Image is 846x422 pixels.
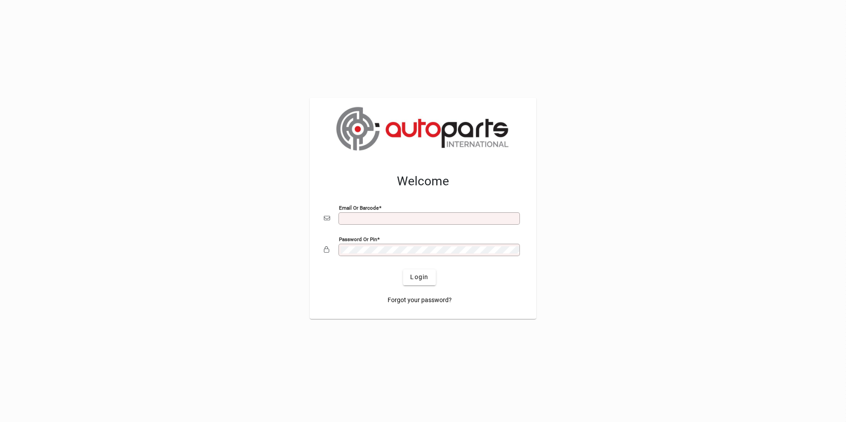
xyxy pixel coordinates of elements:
[403,269,435,285] button: Login
[324,174,522,189] h2: Welcome
[410,272,428,282] span: Login
[339,236,377,242] mat-label: Password or Pin
[339,204,379,211] mat-label: Email or Barcode
[384,292,455,308] a: Forgot your password?
[388,295,452,305] span: Forgot your password?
